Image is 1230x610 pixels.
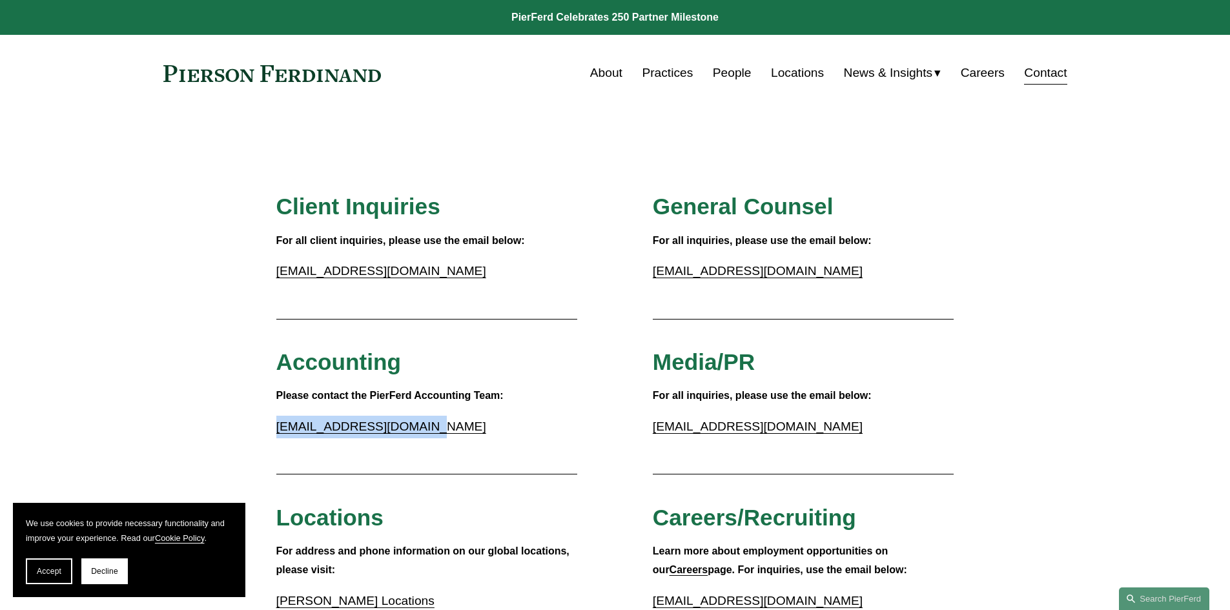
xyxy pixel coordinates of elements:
[1119,587,1209,610] a: Search this site
[653,420,863,433] a: [EMAIL_ADDRESS][DOMAIN_NAME]
[961,61,1005,85] a: Careers
[276,264,486,278] a: [EMAIL_ADDRESS][DOMAIN_NAME]
[26,558,72,584] button: Accept
[771,61,824,85] a: Locations
[713,61,752,85] a: People
[653,349,755,374] span: Media/PR
[81,558,128,584] button: Decline
[276,505,384,530] span: Locations
[653,505,856,530] span: Careers/Recruiting
[276,545,573,575] strong: For address and phone information on our global locations, please visit:
[590,61,622,85] a: About
[13,503,245,597] section: Cookie banner
[276,235,525,246] strong: For all client inquiries, please use the email below:
[276,390,504,401] strong: Please contact the PierFerd Accounting Team:
[276,349,402,374] span: Accounting
[844,61,941,85] a: folder dropdown
[155,533,205,543] a: Cookie Policy
[653,235,872,246] strong: For all inquiries, please use the email below:
[91,567,118,576] span: Decline
[26,516,232,545] p: We use cookies to provide necessary functionality and improve your experience. Read our .
[276,594,435,607] a: [PERSON_NAME] Locations
[653,594,863,607] a: [EMAIL_ADDRESS][DOMAIN_NAME]
[276,420,486,433] a: [EMAIL_ADDRESS][DOMAIN_NAME]
[653,390,872,401] strong: For all inquiries, please use the email below:
[642,61,693,85] a: Practices
[653,194,834,219] span: General Counsel
[844,62,933,85] span: News & Insights
[653,264,863,278] a: [EMAIL_ADDRESS][DOMAIN_NAME]
[37,567,61,576] span: Accept
[708,564,907,575] strong: page. For inquiries, use the email below:
[1024,61,1067,85] a: Contact
[653,545,891,575] strong: Learn more about employment opportunities on our
[670,564,708,575] a: Careers
[276,194,440,219] span: Client Inquiries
